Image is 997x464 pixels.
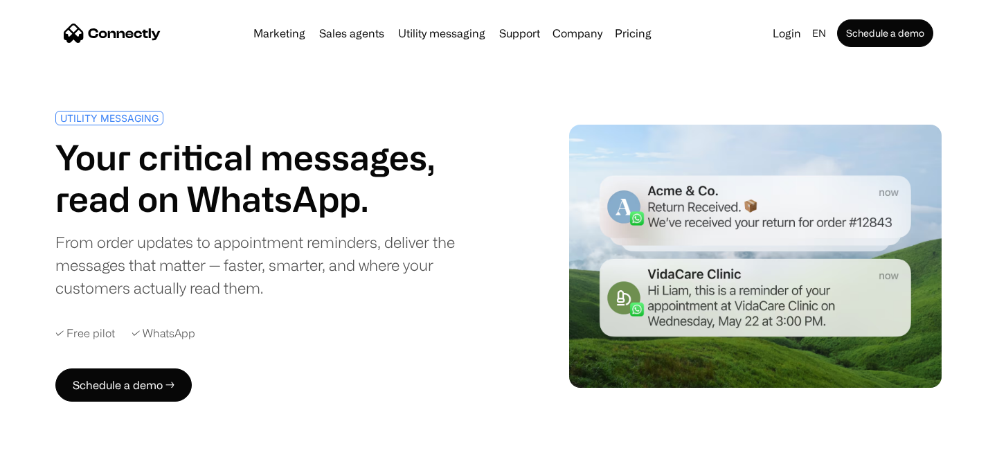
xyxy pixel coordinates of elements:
[393,28,491,39] a: Utility messaging
[248,28,311,39] a: Marketing
[55,368,192,402] a: Schedule a demo →
[28,440,83,459] ul: Language list
[55,327,115,340] div: ✓ Free pilot
[60,113,159,123] div: UTILITY MESSAGING
[14,438,83,459] aside: Language selected: English
[55,231,493,299] div: From order updates to appointment reminders, deliver the messages that matter — faster, smarter, ...
[132,327,195,340] div: ✓ WhatsApp
[812,24,826,43] div: en
[55,136,493,220] h1: Your critical messages, read on WhatsApp.
[314,28,390,39] a: Sales agents
[609,28,657,39] a: Pricing
[837,19,933,47] a: Schedule a demo
[494,28,546,39] a: Support
[767,24,807,43] a: Login
[548,24,607,43] div: Company
[807,24,834,43] div: en
[553,24,602,43] div: Company
[64,23,161,44] a: home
